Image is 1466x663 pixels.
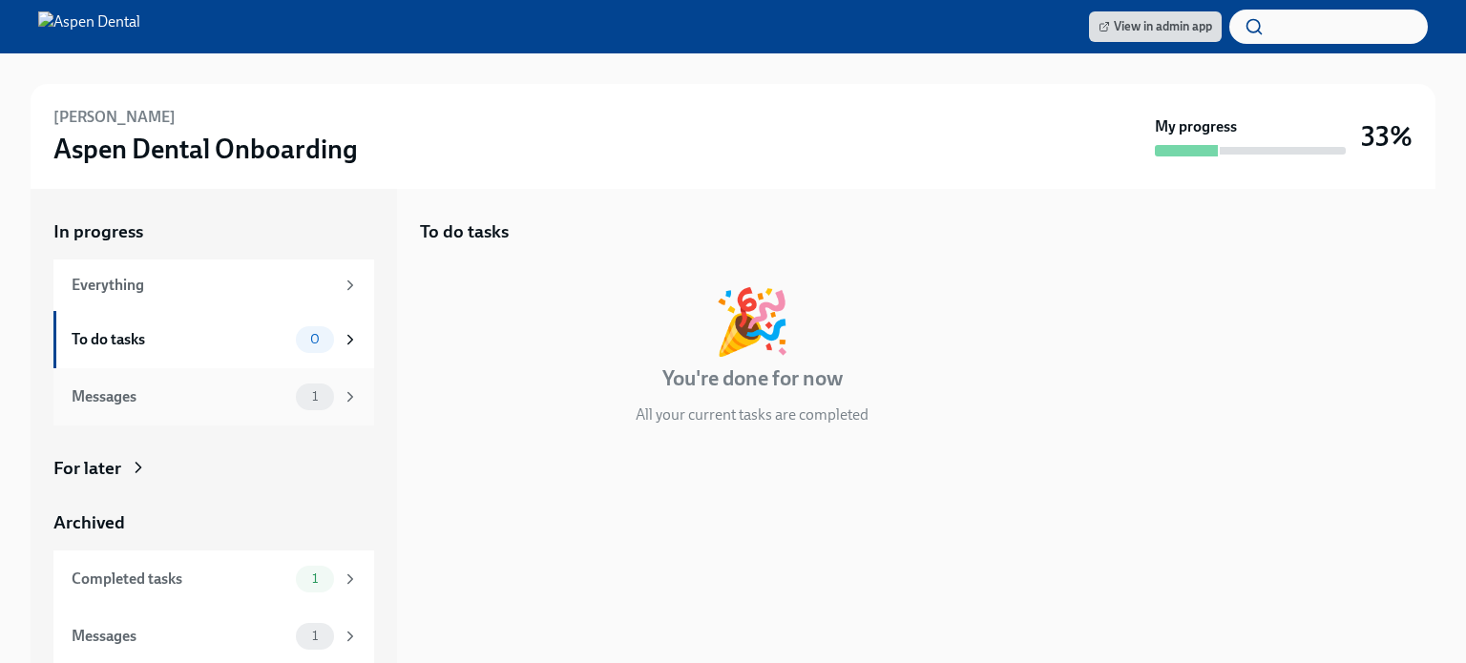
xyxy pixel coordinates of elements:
[53,259,374,311] a: Everything
[1361,119,1413,154] h3: 33%
[301,571,329,586] span: 1
[72,386,288,407] div: Messages
[1099,17,1212,36] span: View in admin app
[72,569,288,590] div: Completed tasks
[53,311,374,368] a: To do tasks0
[53,368,374,425] a: Messages1
[420,219,509,244] h5: To do tasks
[1155,116,1237,137] strong: My progress
[301,389,329,404] span: 1
[72,626,288,647] div: Messages
[662,364,843,393] h4: You're done for now
[38,11,140,42] img: Aspen Dental
[1089,11,1222,42] a: View in admin app
[53,219,374,244] a: In progress
[53,456,374,481] a: For later
[299,332,331,346] span: 0
[53,550,374,608] a: Completed tasks1
[53,456,121,481] div: For later
[72,275,334,296] div: Everything
[53,107,176,128] h6: [PERSON_NAME]
[53,510,374,535] a: Archived
[72,329,288,350] div: To do tasks
[53,132,358,166] h3: Aspen Dental Onboarding
[301,629,329,643] span: 1
[713,290,791,353] div: 🎉
[636,404,869,425] p: All your current tasks are completed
